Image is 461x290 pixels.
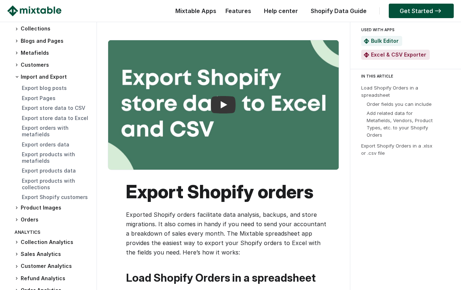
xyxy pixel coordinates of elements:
a: Add related data for Metafields, Vendors, Product Types, etc. to your Shopify Orders [367,110,433,138]
p: Exported Shopify orders facilitate data analysis, backups, and store migrations. It also comes in... [126,210,328,257]
h3: Import and Export [15,73,89,80]
a: Export orders data [22,141,69,148]
a: Excel & CSV Exporter [371,51,426,58]
div: USED WITH APPS [361,25,448,34]
h3: Orders [15,216,89,224]
a: Shopify Data Guide [307,7,370,14]
a: Bulk Editor [371,38,399,44]
a: Export orders with metafields [22,125,69,137]
h2: Load Shopify Orders in a spreadsheet [126,272,328,284]
h3: Collections [15,25,89,33]
img: arrow-right.svg [433,9,443,13]
a: Help center [260,7,302,14]
img: Mixtable Excel & CSV Exporter App [364,52,369,58]
div: IN THIS ARTICLE [361,73,455,79]
div: Mixtable Apps [172,5,216,20]
a: Export Shopify Orders in a .xlsx or .csv file [361,143,432,156]
a: Export store data to CSV [22,105,85,111]
h3: Customers [15,61,89,69]
h3: Customer Analytics [15,262,89,270]
a: Load Shopify Orders in a spreadsheet [361,85,418,98]
h3: Metafields [15,49,89,57]
img: Mixtable Spreadsheet Bulk Editor App [364,38,369,44]
a: Export Pages [22,95,56,101]
h3: Product Images [15,204,89,212]
h3: Blogs and Pages [15,37,89,45]
h1: Export Shopify orders [126,181,328,203]
div: Analytics [15,228,89,239]
a: Export products data [22,167,76,174]
img: Mixtable logo [7,5,61,16]
h3: Sales Analytics [15,250,89,258]
h3: Refund Analytics [15,275,89,282]
a: Export store data to Excel [22,115,88,121]
a: Export blog posts [22,85,67,91]
a: Export products with collections [22,178,75,190]
a: Get Started [389,4,454,18]
a: Order fields you can include [367,101,432,107]
a: Export Shopify customers [22,194,88,200]
a: Features [222,7,255,14]
a: Export products with metafields [22,151,75,164]
h3: Collection Analytics [15,239,89,246]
